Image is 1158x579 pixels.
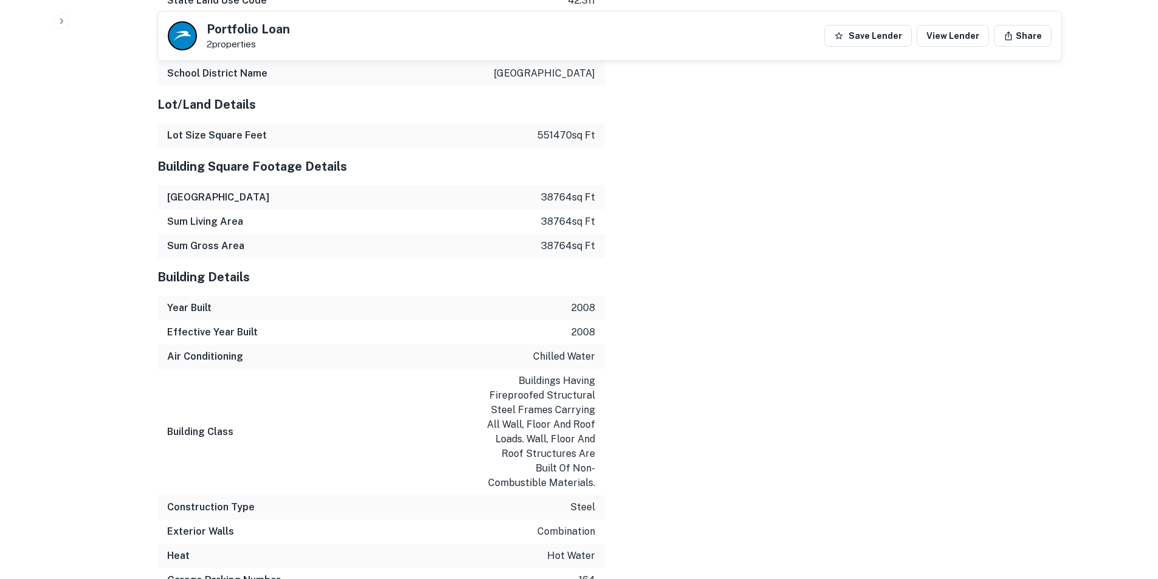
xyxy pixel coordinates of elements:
p: 2008 [571,301,595,315]
h6: Heat [167,549,190,563]
p: buildings having fireproofed structural steel frames carrying all wall, floor and roof loads. wal... [486,374,595,490]
h6: Sum Gross Area [167,239,244,253]
a: View Lender [917,25,989,47]
h5: Lot/Land Details [157,95,605,114]
p: 2 properties [207,39,290,50]
h6: School District Name [167,66,267,81]
p: steel [570,500,595,515]
h5: Building Square Footage Details [157,157,605,176]
h6: Air Conditioning [167,349,243,364]
h6: Exterior Walls [167,524,234,539]
h6: Lot Size Square Feet [167,128,267,143]
button: Save Lender [824,25,912,47]
p: chilled water [533,349,595,364]
h6: Effective Year Built [167,325,258,340]
h6: Building Class [167,425,233,439]
p: 38764 sq ft [541,239,595,253]
iframe: Chat Widget [1097,482,1158,540]
p: hot water [547,549,595,563]
p: 38764 sq ft [541,190,595,205]
p: [GEOGRAPHIC_DATA] [494,66,595,81]
h6: Year Built [167,301,212,315]
p: combination [537,524,595,539]
p: 551470 sq ft [537,128,595,143]
p: 2008 [571,325,595,340]
button: Share [994,25,1052,47]
p: 38764 sq ft [541,214,595,229]
h6: Construction Type [167,500,255,515]
h6: Sum Living Area [167,214,243,229]
h5: Portfolio Loan [207,23,290,35]
h5: Building Details [157,268,605,286]
h6: [GEOGRAPHIC_DATA] [167,190,269,205]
